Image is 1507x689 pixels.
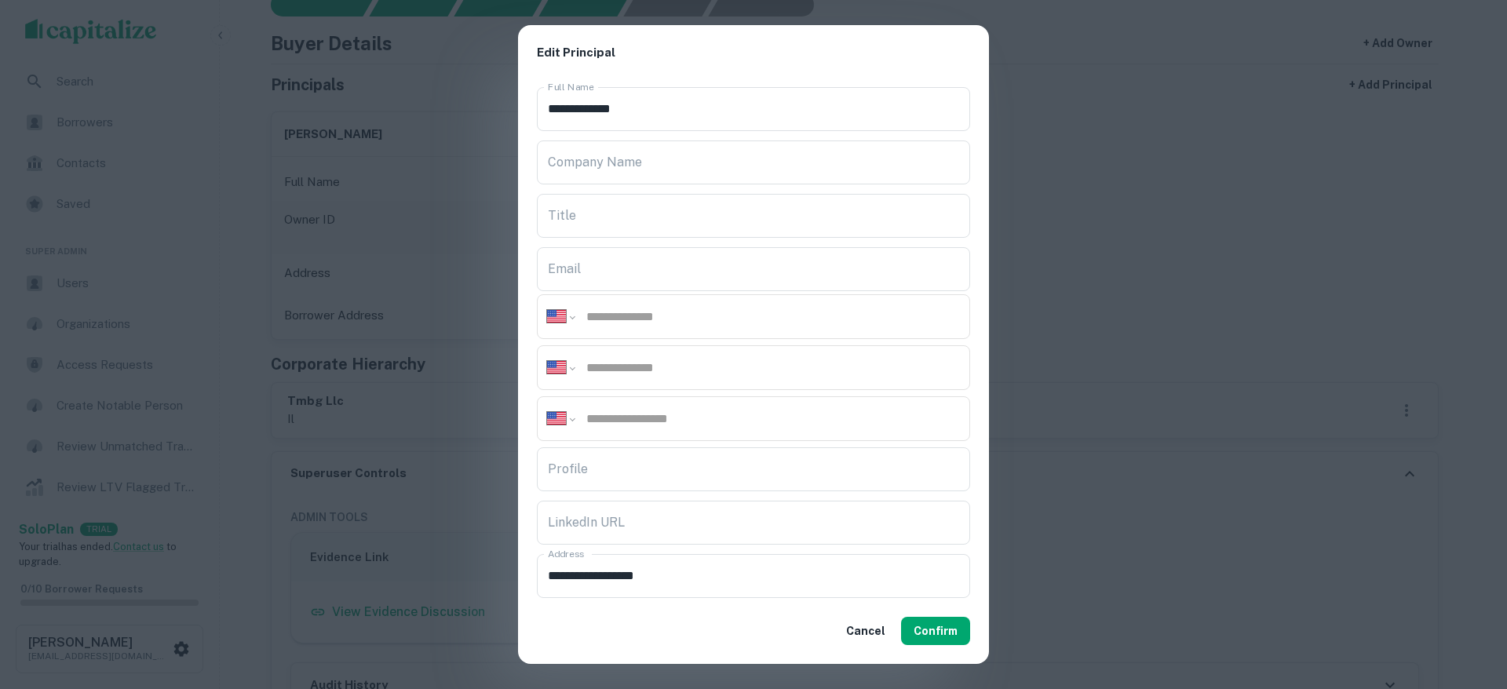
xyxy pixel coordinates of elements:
iframe: Chat Widget [1429,563,1507,639]
h2: Edit Principal [518,25,989,81]
button: Cancel [840,617,892,645]
label: Full Name [548,80,594,93]
button: Confirm [901,617,970,645]
label: Address [548,547,584,560]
